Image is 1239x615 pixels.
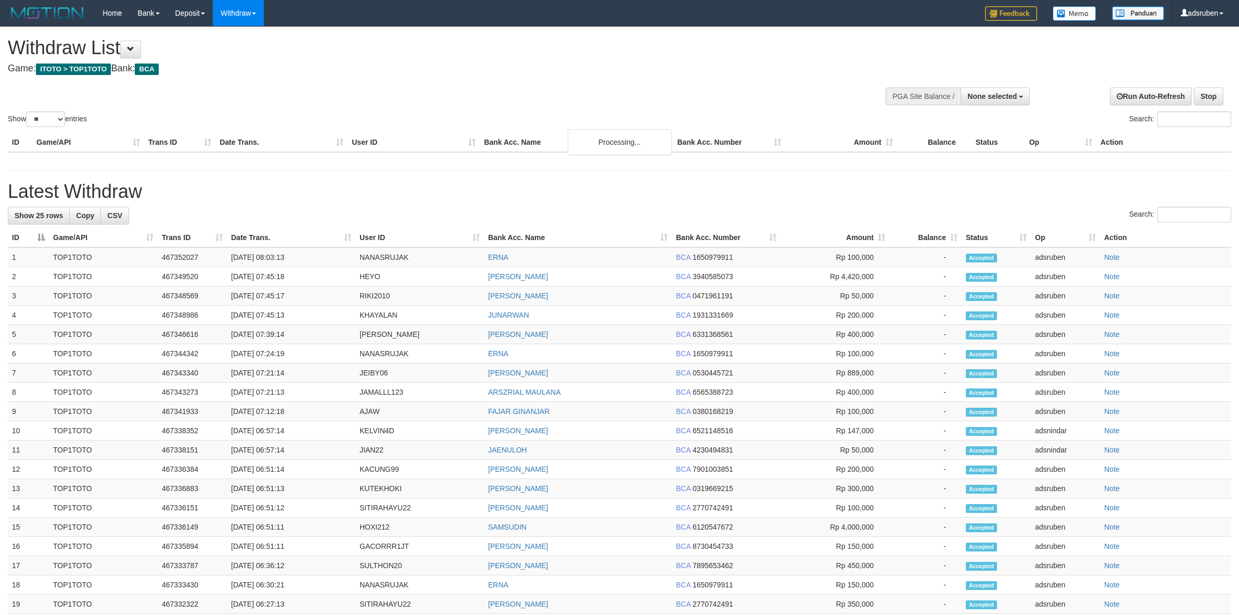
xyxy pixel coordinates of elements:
[676,349,691,358] span: BCA
[8,267,49,286] td: 2
[889,267,962,286] td: -
[676,407,691,416] span: BCA
[8,518,49,537] td: 15
[1031,460,1100,479] td: adsruben
[355,325,484,344] td: [PERSON_NAME]
[69,207,101,224] a: Copy
[355,286,484,306] td: RIKI2010
[1031,575,1100,595] td: adsruben
[8,207,70,224] a: Show 25 rows
[1031,441,1100,460] td: adsnindar
[158,402,227,421] td: 467341933
[1031,228,1100,247] th: Op: activate to sort column ascending
[8,286,49,306] td: 3
[488,349,508,358] a: ERNA
[32,133,144,152] th: Game/API
[1104,349,1120,358] a: Note
[215,133,348,152] th: Date Trans.
[1031,247,1100,267] td: adsruben
[227,537,355,556] td: [DATE] 06:51:11
[100,207,129,224] a: CSV
[676,292,691,300] span: BCA
[1104,465,1120,473] a: Note
[227,383,355,402] td: [DATE] 07:21:13
[1096,133,1231,152] th: Action
[1112,6,1164,20] img: panduan.png
[1031,306,1100,325] td: adsruben
[889,363,962,383] td: -
[781,421,889,441] td: Rp 147,000
[966,350,997,359] span: Accepted
[966,466,997,474] span: Accepted
[1053,6,1096,21] img: Button%20Memo.svg
[966,388,997,397] span: Accepted
[158,228,227,247] th: Trans ID: activate to sort column ascending
[488,561,548,570] a: [PERSON_NAME]
[985,6,1037,21] img: Feedback.jpg
[488,407,550,416] a: FAJAR GINANJAR
[693,504,733,512] span: Copy 2770742491 to clipboard
[8,111,87,127] label: Show entries
[8,383,49,402] td: 8
[355,460,484,479] td: KACUNG99
[693,446,733,454] span: Copy 4230494831 to clipboard
[49,479,158,498] td: TOP1TOTO
[676,272,691,281] span: BCA
[227,498,355,518] td: [DATE] 06:51:12
[1194,87,1223,105] a: Stop
[8,402,49,421] td: 9
[49,441,158,460] td: TOP1TOTO
[1031,518,1100,537] td: adsruben
[488,446,527,454] a: JAENULOH
[49,363,158,383] td: TOP1TOTO
[488,292,548,300] a: [PERSON_NAME]
[693,388,733,396] span: Copy 6565388723 to clipboard
[158,575,227,595] td: 467333430
[36,64,111,75] span: ITOTO > TOP1TOTO
[227,306,355,325] td: [DATE] 07:45:13
[693,561,733,570] span: Copy 7895653462 to clipboard
[49,286,158,306] td: TOP1TOTO
[8,37,815,58] h1: Withdraw List
[480,133,673,152] th: Bank Acc. Name
[781,498,889,518] td: Rp 100,000
[785,133,897,152] th: Amount
[966,581,997,590] span: Accepted
[488,504,548,512] a: [PERSON_NAME]
[781,460,889,479] td: Rp 200,000
[781,402,889,421] td: Rp 100,000
[488,600,548,608] a: [PERSON_NAME]
[1031,344,1100,363] td: adsruben
[227,247,355,267] td: [DATE] 08:03:13
[889,402,962,421] td: -
[1157,111,1231,127] input: Search:
[488,311,529,319] a: JUNARWAN
[676,311,691,319] span: BCA
[8,556,49,575] td: 17
[676,600,691,608] span: BCA
[889,595,962,614] td: -
[676,426,691,435] span: BCA
[227,556,355,575] td: [DATE] 06:36:12
[781,306,889,325] td: Rp 200,000
[1104,504,1120,512] a: Note
[1025,133,1096,152] th: Op
[1104,330,1120,338] a: Note
[966,292,997,301] span: Accepted
[8,537,49,556] td: 16
[158,537,227,556] td: 467335894
[227,421,355,441] td: [DATE] 06:57:14
[1104,388,1120,396] a: Note
[966,562,997,571] span: Accepted
[1031,498,1100,518] td: adsruben
[158,363,227,383] td: 467343340
[897,133,972,152] th: Balance
[348,133,480,152] th: User ID
[966,254,997,262] span: Accepted
[49,402,158,421] td: TOP1TOTO
[781,228,889,247] th: Amount: activate to sort column ascending
[676,446,691,454] span: BCA
[355,421,484,441] td: KELVIN4D
[49,344,158,363] td: TOP1TOTO
[8,133,32,152] th: ID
